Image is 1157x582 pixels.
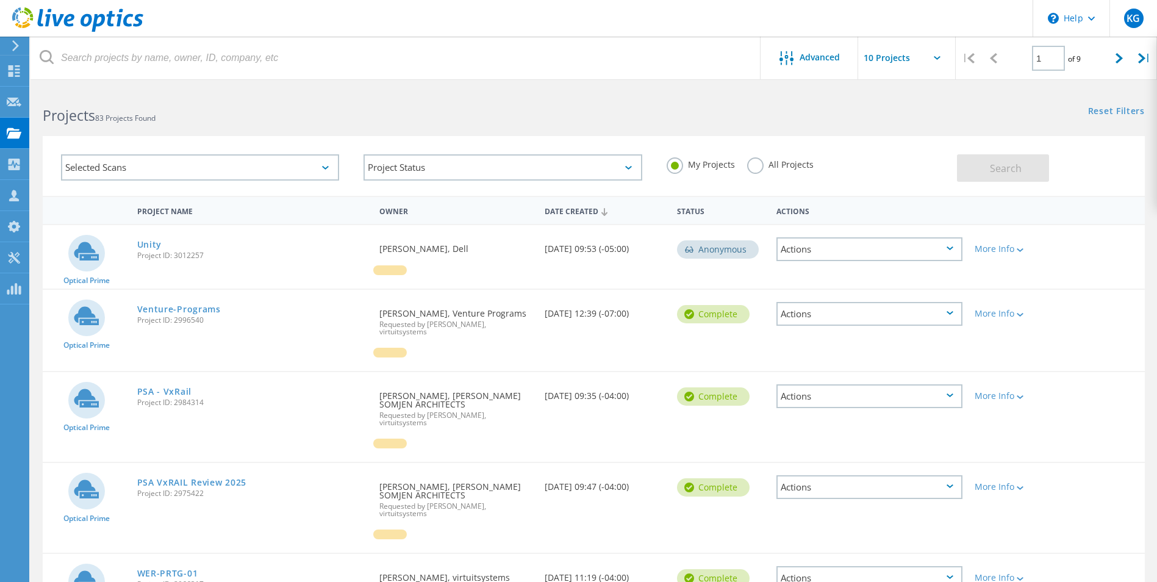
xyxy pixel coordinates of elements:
[957,154,1049,182] button: Search
[137,305,221,314] a: Venture-Programs
[63,515,110,522] span: Optical Prime
[667,157,735,169] label: My Projects
[990,162,1022,175] span: Search
[776,475,962,499] div: Actions
[61,154,339,181] div: Selected Scans
[975,483,1051,491] div: More Info
[95,113,156,123] span: 83 Projects Found
[677,240,759,259] div: Anonymous
[137,240,162,249] a: Unity
[379,321,532,336] span: Requested by [PERSON_NAME], virtuitsystems
[373,372,539,439] div: [PERSON_NAME], [PERSON_NAME] SOMJEN ARCHITECTS
[63,424,110,431] span: Optical Prime
[1088,107,1145,117] a: Reset Filters
[539,225,671,265] div: [DATE] 09:53 (-05:00)
[137,569,198,578] a: WER-PRTG-01
[975,309,1051,318] div: More Info
[137,490,368,497] span: Project ID: 2975422
[137,252,368,259] span: Project ID: 3012257
[800,53,840,62] span: Advanced
[379,412,532,426] span: Requested by [PERSON_NAME], virtuitsystems
[776,302,962,326] div: Actions
[373,225,539,265] div: [PERSON_NAME], Dell
[1048,13,1059,24] svg: \n
[956,37,981,80] div: |
[747,157,814,169] label: All Projects
[379,503,532,517] span: Requested by [PERSON_NAME], virtuitsystems
[776,384,962,408] div: Actions
[131,199,374,221] div: Project Name
[137,317,368,324] span: Project ID: 2996540
[63,342,110,349] span: Optical Prime
[975,392,1051,400] div: More Info
[539,290,671,330] div: [DATE] 12:39 (-07:00)
[1132,37,1157,80] div: |
[373,290,539,348] div: [PERSON_NAME], Venture Programs
[137,399,368,406] span: Project ID: 2984314
[137,387,192,396] a: PSA - VxRail
[1068,54,1081,64] span: of 9
[539,199,671,222] div: Date Created
[975,573,1051,582] div: More Info
[677,305,750,323] div: Complete
[677,478,750,497] div: Complete
[975,245,1051,253] div: More Info
[677,387,750,406] div: Complete
[373,463,539,530] div: [PERSON_NAME], [PERSON_NAME] SOMJEN ARCHITECTS
[770,199,969,221] div: Actions
[137,478,246,487] a: PSA VxRAIL Review 2025
[12,26,143,34] a: Live Optics Dashboard
[63,277,110,284] span: Optical Prime
[1127,13,1140,23] span: KG
[539,372,671,412] div: [DATE] 09:35 (-04:00)
[30,37,761,79] input: Search projects by name, owner, ID, company, etc
[671,199,770,221] div: Status
[373,199,539,221] div: Owner
[43,106,95,125] b: Projects
[776,237,962,261] div: Actions
[539,463,671,503] div: [DATE] 09:47 (-04:00)
[364,154,642,181] div: Project Status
